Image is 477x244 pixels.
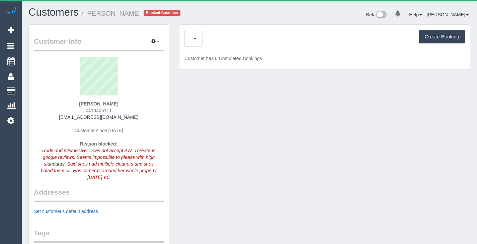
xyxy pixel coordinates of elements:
span: Blocked Customer [144,10,180,16]
a: Beta [366,12,387,17]
a: Customers [28,6,79,18]
legend: Customer Info [34,36,164,51]
strong: [PERSON_NAME] [79,101,118,106]
button: Create Booking [419,30,465,44]
p: Customer has 0 Completed Bookings [184,55,465,62]
span: Customer since [DATE] [74,128,123,133]
img: New interface [376,11,387,19]
strong: Reason blocked: [80,141,117,147]
small: / [PERSON_NAME] [82,10,141,17]
a: [PERSON_NAME] [427,12,469,17]
legend: Tags [34,228,164,243]
em: Rude and mismissive. Does not accept AW. Threatens google reviews. Seems impossible to please wit... [41,148,157,180]
a: Help [409,12,422,17]
span: 0413406111 [86,108,112,113]
a: Set customer's default address [34,209,98,214]
img: Automaid Logo [4,7,17,16]
a: [EMAIL_ADDRESS][DOMAIN_NAME] [59,114,138,120]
